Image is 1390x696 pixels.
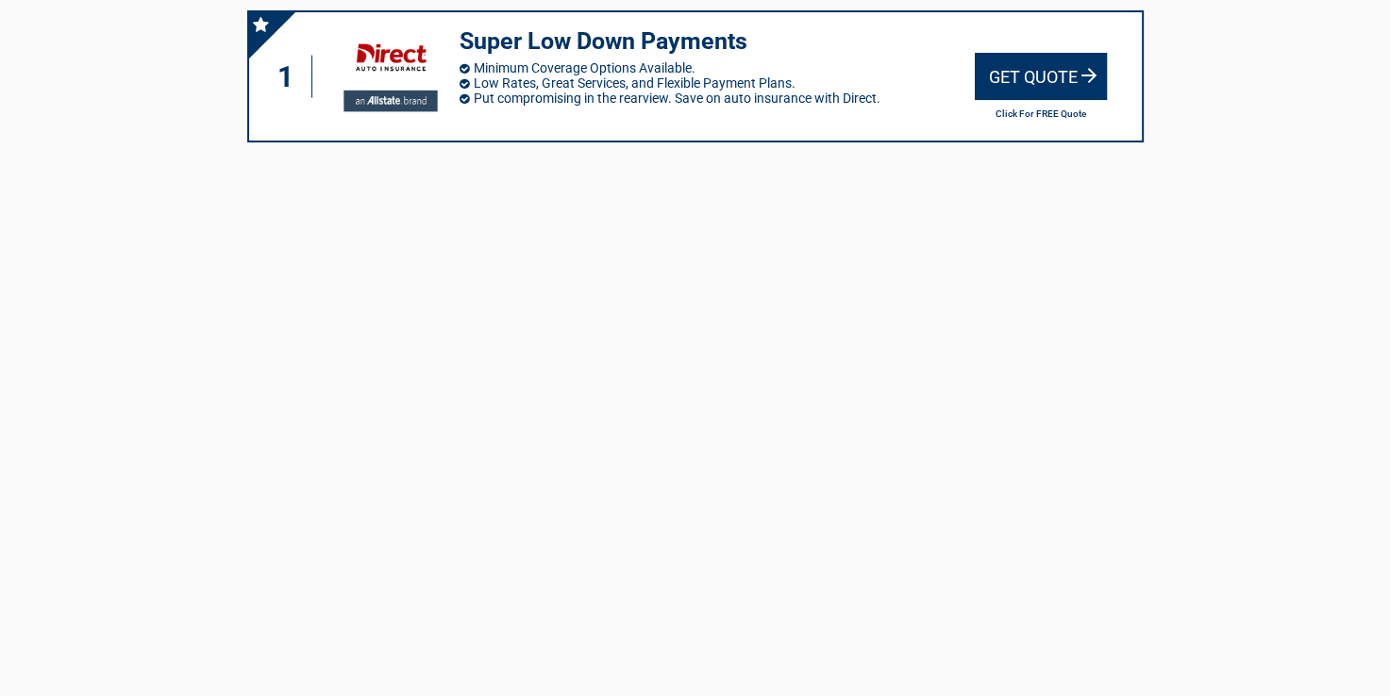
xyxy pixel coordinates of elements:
h3: Super Low Down Payments [460,26,975,58]
div: 1 [268,56,313,98]
img: directauto's logo [328,29,449,123]
h2: Click For FREE Quote [975,108,1107,119]
li: Put compromising in the rearview. Save on auto insurance with Direct. [460,91,975,106]
li: Minimum Coverage Options Available. [460,60,975,75]
div: Get Quote [975,53,1107,100]
li: Low Rates, Great Services, and Flexible Payment Plans. [460,75,975,91]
